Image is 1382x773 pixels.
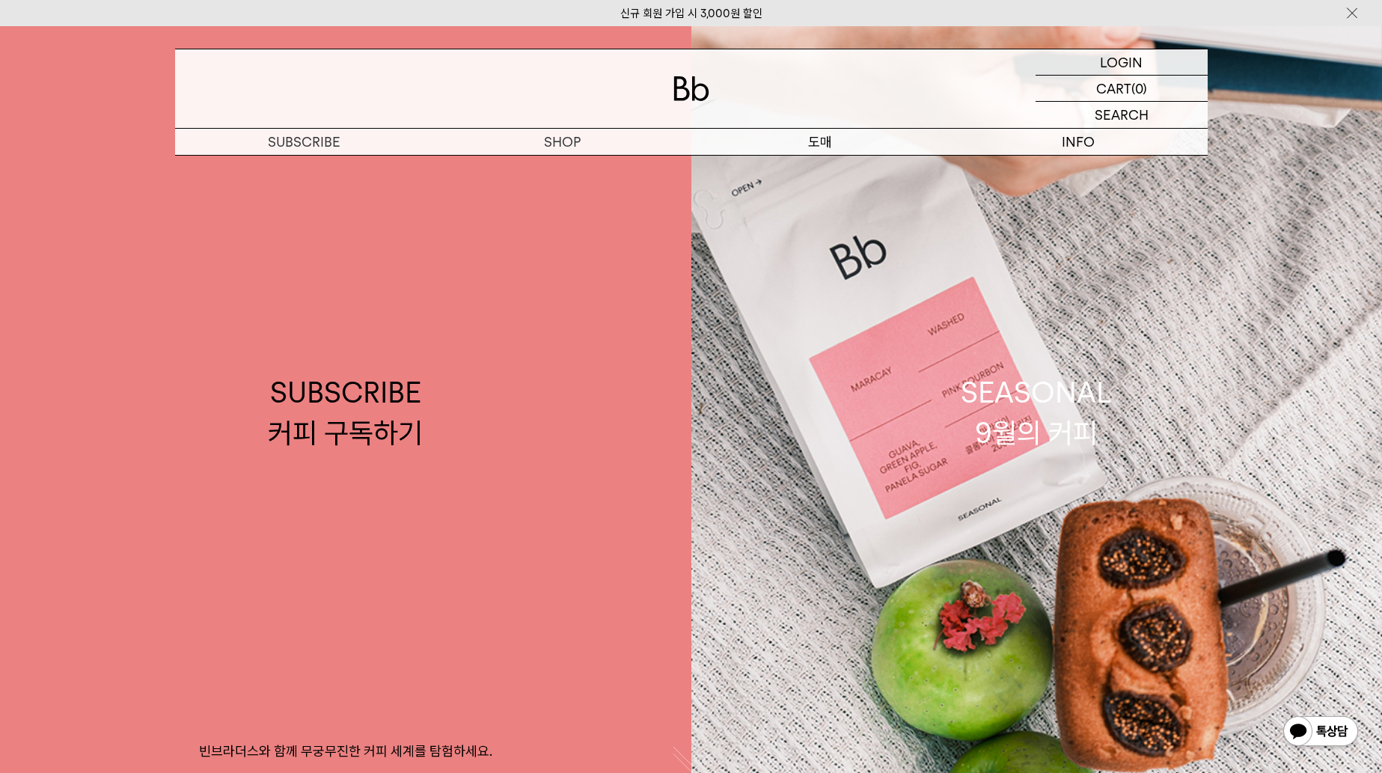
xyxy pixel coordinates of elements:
[268,373,423,452] div: SUBSCRIBE 커피 구독하기
[673,76,709,101] img: 로고
[1036,76,1208,102] a: CART (0)
[1036,49,1208,76] a: LOGIN
[1096,76,1131,101] p: CART
[1095,102,1149,128] p: SEARCH
[1282,715,1360,751] img: 카카오톡 채널 1:1 채팅 버튼
[620,7,762,20] a: 신규 회원 가입 시 3,000원 할인
[1131,76,1147,101] p: (0)
[433,129,691,155] a: SHOP
[961,373,1112,452] div: SEASONAL 9월의 커피
[1100,49,1143,75] p: LOGIN
[950,129,1208,155] p: INFO
[175,129,433,155] a: SUBSCRIBE
[691,129,950,155] p: 도매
